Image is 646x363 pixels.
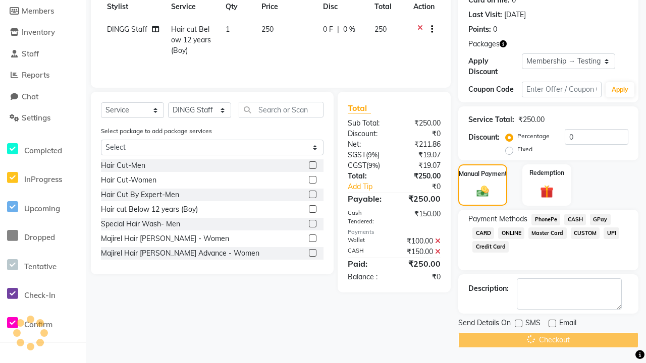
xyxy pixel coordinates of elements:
span: CARD [472,227,494,239]
span: ONLINE [498,227,524,239]
div: Last Visit: [468,10,502,20]
span: Check-In [24,290,56,300]
div: ₹150.00 [394,209,448,226]
div: ₹0 [403,181,448,192]
label: Select package to add package services [101,127,212,136]
div: Net: [340,139,394,150]
span: Tentative [24,262,57,271]
div: [DATE] [504,10,526,20]
label: Redemption [529,168,564,177]
span: CGST [348,161,366,170]
div: Hair cut Below 12 years (Boy) [101,204,198,215]
span: Hair cut Below 12 years (Boy) [171,25,211,55]
span: 9% [368,161,378,169]
span: PhonePe [531,214,560,225]
label: Percentage [517,132,550,141]
button: Apply [606,82,634,97]
span: Email [559,318,576,330]
input: Enter Offer / Coupon Code [522,82,602,97]
div: ₹150.00 [394,247,448,257]
div: Majirel Hair [PERSON_NAME] - Women [101,233,229,244]
span: GPay [590,214,611,225]
div: ₹250.00 [394,171,448,181]
div: Hair Cut-Men [101,160,145,171]
span: Chat [22,92,38,101]
span: Completed [24,146,62,155]
div: 0 [493,24,497,35]
label: Manual Payment [459,169,507,178]
div: CASH [340,247,394,257]
span: CASH [564,214,586,225]
span: Master Card [528,227,567,239]
span: | [337,24,339,35]
span: Staff [22,49,39,58]
div: ₹250.00 [394,258,448,270]
span: 0 % [343,24,355,35]
span: 250 [261,25,274,34]
span: Upcoming [24,204,60,213]
span: SMS [525,318,541,330]
label: Fixed [517,145,532,154]
span: Send Details On [458,318,511,330]
div: Description: [468,283,509,294]
div: Sub Total: [340,118,394,129]
span: SGST [348,150,366,159]
span: Inventory [22,27,55,37]
div: Coupon Code [468,84,522,95]
span: 9% [368,151,378,159]
span: Members [22,6,54,16]
span: Payment Methods [468,214,527,224]
div: ( ) [340,160,394,171]
span: Dropped [24,232,55,242]
a: Add Tip [340,181,403,192]
div: Points: [468,24,491,35]
div: ₹19.07 [394,160,448,171]
div: ( ) [340,150,394,160]
span: 1 [226,25,230,34]
div: Payments [348,228,441,236]
input: Search or Scan [239,102,324,117]
img: _cash.svg [473,185,493,199]
div: Service Total: [468,114,514,125]
div: ₹250.00 [394,193,448,205]
div: Hair Cut By Expert-Men [101,190,179,200]
div: ₹100.00 [394,236,448,247]
span: Packages [468,39,500,49]
div: Discount: [468,132,500,143]
span: 250 [374,25,387,34]
div: Paid: [340,258,394,270]
div: ₹211.86 [394,139,448,150]
span: Reports [22,70,49,80]
div: Discount: [340,129,394,139]
span: Total [348,103,371,113]
span: Settings [22,113,50,123]
span: Credit Card [472,241,509,253]
span: CUSTOM [571,227,600,239]
div: Balance : [340,272,394,282]
div: Wallet [340,236,394,247]
div: Total: [340,171,394,181]
div: ₹0 [394,129,448,139]
div: Cash Tendered: [340,209,394,226]
span: DINGG Staff [107,25,147,34]
div: Payable: [340,193,394,205]
div: Hair Cut-Women [101,175,156,186]
div: ₹250.00 [394,118,448,129]
div: ₹19.07 [394,150,448,160]
div: Apply Discount [468,56,522,77]
div: Majirel Hair [PERSON_NAME] Advance - Women [101,248,259,259]
div: ₹250.00 [518,114,545,125]
span: InProgress [24,174,62,184]
span: 0 F [323,24,333,35]
div: ₹0 [394,272,448,282]
div: Special Hair Wash- Men [101,219,180,229]
span: UPI [604,227,619,239]
img: _gift.svg [536,184,557,200]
